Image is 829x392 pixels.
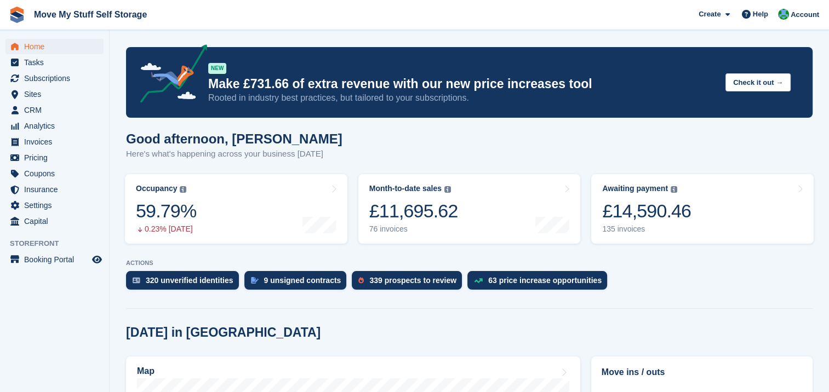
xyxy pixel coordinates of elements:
[24,214,90,229] span: Capital
[136,184,177,193] div: Occupancy
[5,87,104,102] a: menu
[131,44,208,107] img: price-adjustments-announcement-icon-8257ccfd72463d97f412b2fc003d46551f7dbcb40ab6d574587a9cd5c0d94...
[126,148,342,160] p: Here's what's happening across your business [DATE]
[5,118,104,134] a: menu
[10,238,109,249] span: Storefront
[136,224,196,234] div: 0.23% [DATE]
[369,184,442,193] div: Month-to-date sales
[137,366,155,376] h2: Map
[24,252,90,267] span: Booking Portal
[208,92,717,104] p: Rooted in industry best practices, but tailored to your subscriptions.
[358,174,581,244] a: Month-to-date sales £11,695.62 76 invoices
[30,5,151,24] a: Move My Stuff Self Storage
[5,214,104,229] a: menu
[24,182,90,197] span: Insurance
[753,9,768,20] span: Help
[369,276,456,285] div: 339 prospects to review
[474,278,483,283] img: price_increase_opportunities-93ffe204e8149a01c8c9dc8f82e8f89637d9d84a8eef4429ea346261dce0b2c0.svg
[5,102,104,118] a: menu
[369,224,458,234] div: 76 invoices
[24,102,90,118] span: CRM
[126,260,813,267] p: ACTIONS
[725,73,791,91] button: Check it out →
[126,271,244,295] a: 320 unverified identities
[671,186,677,193] img: icon-info-grey-7440780725fd019a000dd9b08b2336e03edf1995a4989e88bcd33f0948082b44.svg
[791,9,819,20] span: Account
[602,184,668,193] div: Awaiting payment
[467,271,613,295] a: 63 price increase opportunities
[24,198,90,213] span: Settings
[126,325,321,340] h2: [DATE] in [GEOGRAPHIC_DATA]
[5,134,104,149] a: menu
[125,174,347,244] a: Occupancy 59.79% 0.23% [DATE]
[244,271,352,295] a: 9 unsigned contracts
[24,118,90,134] span: Analytics
[24,55,90,70] span: Tasks
[5,71,104,86] a: menu
[24,39,90,54] span: Home
[602,224,691,234] div: 135 invoices
[778,9,789,20] img: Dan
[146,276,233,285] div: 320 unverified identities
[5,252,104,267] a: menu
[24,166,90,181] span: Coupons
[5,182,104,197] a: menu
[24,71,90,86] span: Subscriptions
[5,198,104,213] a: menu
[180,186,186,193] img: icon-info-grey-7440780725fd019a000dd9b08b2336e03edf1995a4989e88bcd33f0948082b44.svg
[699,9,721,20] span: Create
[208,63,226,74] div: NEW
[5,55,104,70] a: menu
[488,276,602,285] div: 63 price increase opportunities
[602,366,802,379] h2: Move ins / outs
[208,76,717,92] p: Make £731.66 of extra revenue with our new price increases tool
[136,200,196,222] div: 59.79%
[9,7,25,23] img: stora-icon-8386f47178a22dfd0bd8f6a31ec36ba5ce8667c1dd55bd0f319d3a0aa187defe.svg
[90,253,104,266] a: Preview store
[126,131,342,146] h1: Good afternoon, [PERSON_NAME]
[5,150,104,165] a: menu
[24,134,90,149] span: Invoices
[358,277,364,284] img: prospect-51fa495bee0391a8d652442698ab0144808aea92771e9ea1ae160a38d050c398.svg
[444,186,451,193] img: icon-info-grey-7440780725fd019a000dd9b08b2336e03edf1995a4989e88bcd33f0948082b44.svg
[24,150,90,165] span: Pricing
[602,200,691,222] div: £14,590.46
[369,200,458,222] div: £11,695.62
[5,166,104,181] a: menu
[251,277,259,284] img: contract_signature_icon-13c848040528278c33f63329250d36e43548de30e8caae1d1a13099fd9432cc5.svg
[352,271,467,295] a: 339 prospects to review
[24,87,90,102] span: Sites
[5,39,104,54] a: menu
[591,174,814,244] a: Awaiting payment £14,590.46 135 invoices
[133,277,140,284] img: verify_identity-adf6edd0f0f0b5bbfe63781bf79b02c33cf7c696d77639b501bdc392416b5a36.svg
[264,276,341,285] div: 9 unsigned contracts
